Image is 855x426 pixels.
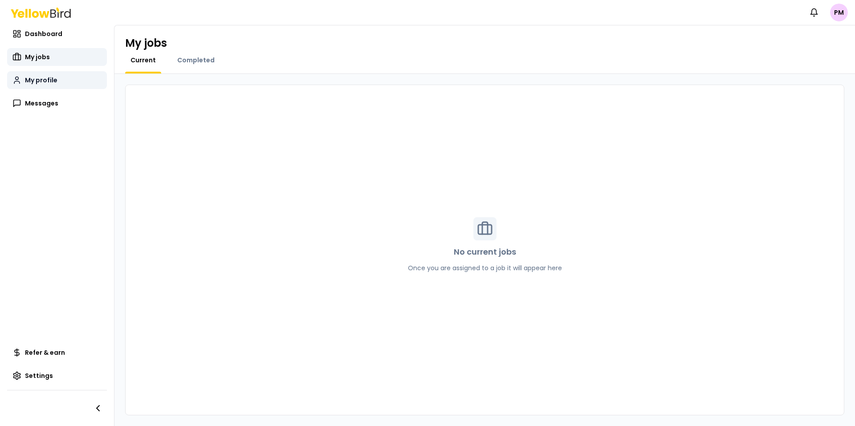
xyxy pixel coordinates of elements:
[7,71,107,89] a: My profile
[125,56,161,65] a: Current
[25,76,57,85] span: My profile
[408,264,562,272] p: Once you are assigned to a job it will appear here
[25,99,58,108] span: Messages
[7,48,107,66] a: My jobs
[25,348,65,357] span: Refer & earn
[130,56,156,65] span: Current
[7,344,107,361] a: Refer & earn
[454,246,516,258] p: No current jobs
[172,56,220,65] a: Completed
[7,367,107,385] a: Settings
[7,25,107,43] a: Dashboard
[125,36,167,50] h1: My jobs
[177,56,215,65] span: Completed
[25,29,62,38] span: Dashboard
[830,4,848,21] span: PM
[25,53,50,61] span: My jobs
[7,94,107,112] a: Messages
[25,371,53,380] span: Settings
